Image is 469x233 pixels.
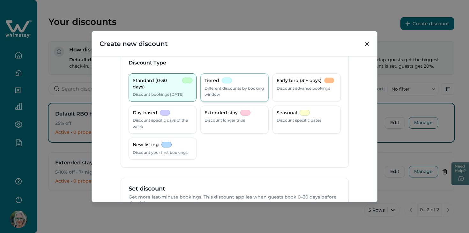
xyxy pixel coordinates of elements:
p: Seasonal [277,110,297,116]
h3: Discount Type [129,60,341,66]
p: Early bird (31+ days) [277,78,322,84]
p: Discount specific dates [277,117,321,124]
p: Discount bookings [DATE] [133,91,183,98]
p: Extended stay [205,110,238,116]
p: Set discount [129,186,341,192]
p: Tiered [205,78,219,84]
p: Different discounts by booking window [205,85,264,98]
p: Get more last-minute bookings. This discount applies when guests book 0–30 days before check-in. [129,194,341,207]
p: Discount longer trips [205,117,245,124]
p: Day-based [133,110,157,116]
header: Create new discount [92,31,377,56]
p: Discount specific days of the week [133,117,193,130]
p: Discount advance bookings [277,85,330,92]
button: Close [362,39,372,49]
p: Discount your first bookings [133,149,188,156]
p: New listing [133,142,159,148]
p: Standard (0-30 days) [133,78,180,90]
